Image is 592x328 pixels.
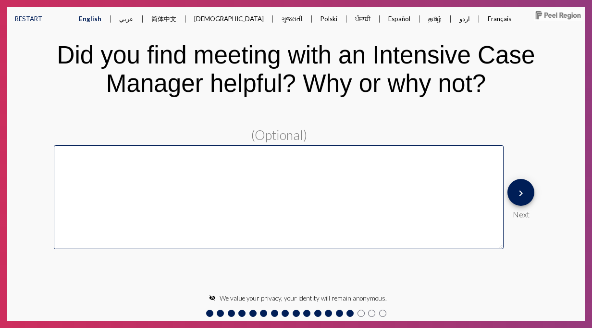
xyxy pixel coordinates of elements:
button: [DEMOGRAPHIC_DATA] [186,7,271,30]
div: Did you find meeting with an Intensive Case Manager helpful? Why or why not? [17,41,575,98]
button: Polski [313,7,345,30]
button: اردو [452,7,478,30]
button: 简体中文 [144,7,184,31]
button: عربي [111,7,141,30]
button: ਪੰਜਾਬੀ [347,7,378,31]
button: தமிழ் [420,7,449,31]
mat-icon: visibility_off [209,294,216,301]
span: We value your privacy, your identity will remain anonymous. [220,294,387,302]
button: English [71,7,109,30]
button: Español [381,7,418,30]
img: Peel-Region-horiz-notag-K.jpg [534,10,582,21]
button: RESTART [7,7,50,30]
mat-icon: keyboard_arrow_right [515,188,527,199]
div: Next [507,206,534,219]
span: (Optional) [251,127,307,143]
button: ગુજરાતી [274,7,310,31]
button: Français [480,7,519,30]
